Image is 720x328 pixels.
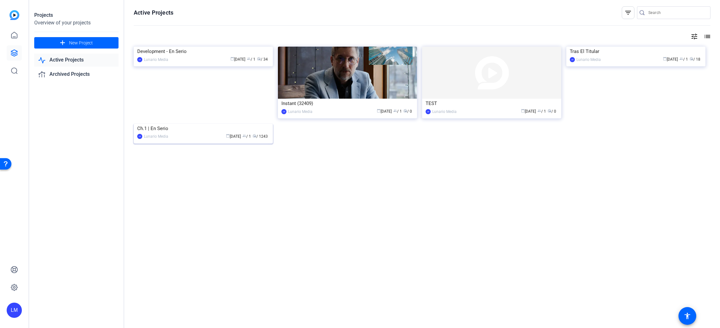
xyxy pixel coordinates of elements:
[377,109,381,113] span: calendar_today
[576,56,601,63] div: Lunario Media
[34,19,119,27] div: Overview of your projects
[690,57,693,61] span: radio
[403,109,412,114] span: / 0
[34,37,119,49] button: New Project
[253,134,268,139] span: / 1243
[10,10,19,20] img: blue-gradient.svg
[548,109,551,113] span: radio
[242,134,251,139] span: / 1
[426,99,558,108] div: TEST
[703,33,710,40] mat-icon: list
[242,134,246,138] span: group
[570,47,702,56] div: Tras El Titular
[548,109,556,114] span: / 0
[281,109,286,114] div: LM
[137,124,269,133] div: Ch.1 | En Serio
[684,312,691,320] mat-icon: accessibility
[648,9,705,16] input: Search
[377,109,392,114] span: [DATE]
[432,108,457,115] div: Lunario Media
[679,57,683,61] span: group
[691,33,698,40] mat-icon: tune
[393,109,397,113] span: group
[281,99,414,108] div: Instant (32409)
[134,9,173,16] h1: Active Projects
[34,11,119,19] div: Projects
[34,68,119,81] a: Archived Projects
[247,57,255,62] span: / 1
[59,39,67,47] mat-icon: add
[144,133,168,140] div: Lunario Media
[230,57,234,61] span: calendar_today
[144,56,168,63] div: Lunario Media
[137,47,269,56] div: Development - En Serio
[247,57,251,61] span: group
[521,109,525,113] span: calendar_today
[624,9,632,16] mat-icon: filter_list
[663,57,667,61] span: calendar_today
[226,134,230,138] span: calendar_today
[230,57,245,62] span: [DATE]
[393,109,402,114] span: / 1
[7,303,22,318] div: LM
[570,57,575,62] div: LM
[537,109,541,113] span: group
[403,109,407,113] span: radio
[137,134,142,139] div: LM
[679,57,688,62] span: / 1
[257,57,261,61] span: radio
[426,109,431,114] div: LM
[137,57,142,62] div: LM
[288,108,312,115] div: Lunario Media
[257,57,268,62] span: / 34
[34,54,119,67] a: Active Projects
[537,109,546,114] span: / 1
[69,40,93,46] span: New Project
[226,134,241,139] span: [DATE]
[690,57,700,62] span: / 18
[253,134,256,138] span: radio
[663,57,678,62] span: [DATE]
[521,109,536,114] span: [DATE]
